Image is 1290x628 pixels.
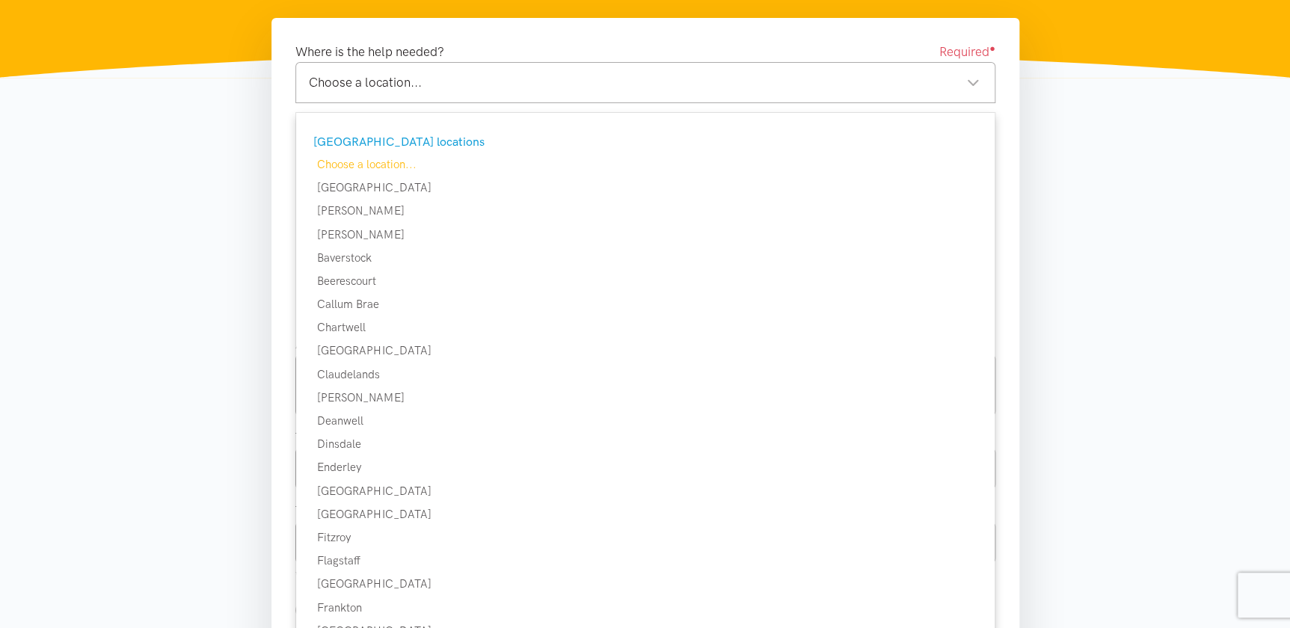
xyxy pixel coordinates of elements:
div: Baverstock [296,249,995,267]
div: Frankton [296,599,995,617]
div: [GEOGRAPHIC_DATA] locations [313,132,974,152]
div: [PERSON_NAME] [296,226,995,244]
div: Fitzroy [296,529,995,547]
div: [PERSON_NAME] [296,389,995,407]
div: [GEOGRAPHIC_DATA] [296,575,995,593]
div: Beerescourt [296,272,995,290]
div: Claudelands [296,366,995,384]
div: Deanwell [296,412,995,430]
div: Chartwell [296,318,995,336]
span: Required [939,42,995,62]
div: Choose a location... [309,73,980,93]
div: [GEOGRAPHIC_DATA] [296,342,995,360]
label: Where is the help needed? [295,42,444,62]
div: Dinsdale [296,435,995,453]
sup: ● [989,43,995,54]
div: Enderley [296,458,995,476]
div: Choose a location... [296,156,995,173]
div: [PERSON_NAME] [296,202,995,220]
div: Callum Brae [296,295,995,313]
div: Flagstaff [296,552,995,570]
div: [GEOGRAPHIC_DATA] [296,482,995,500]
div: [GEOGRAPHIC_DATA] [296,505,995,523]
div: [GEOGRAPHIC_DATA] [296,179,995,197]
